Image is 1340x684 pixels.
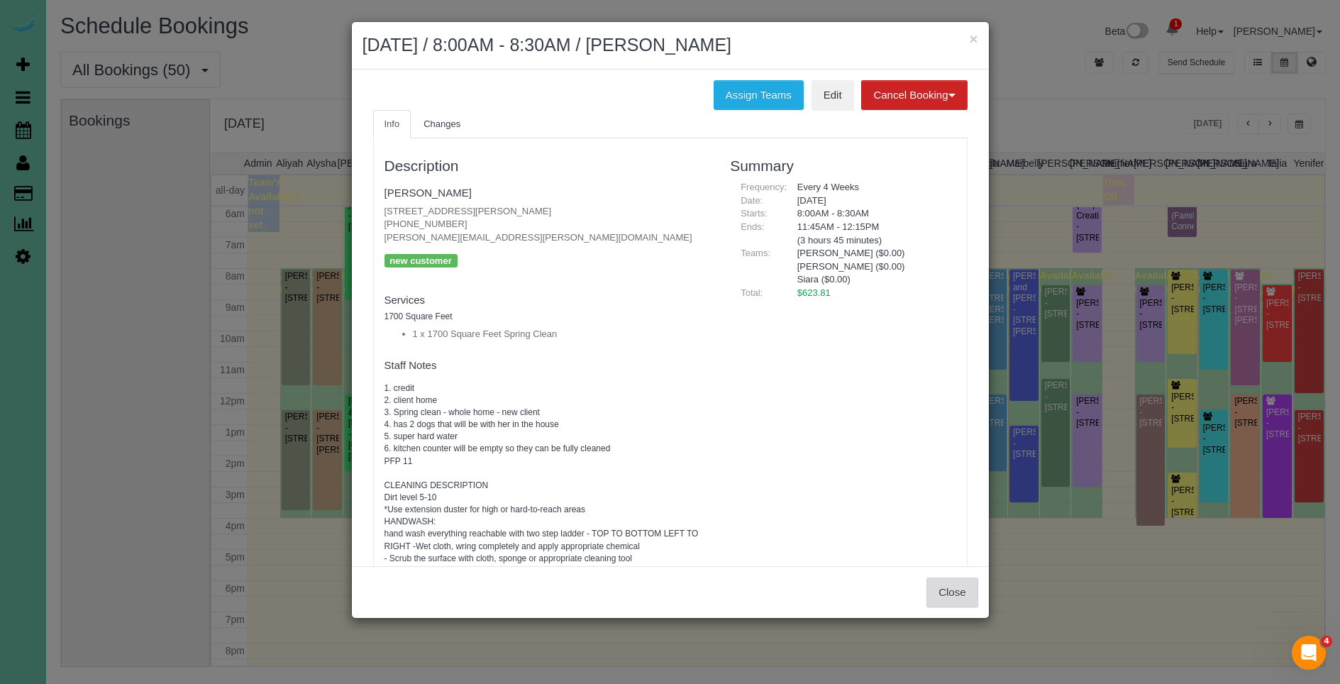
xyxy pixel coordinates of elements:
span: $623.81 [797,287,831,298]
h3: Description [384,158,709,174]
span: Info [384,118,400,129]
li: [PERSON_NAME] ($0.00) [797,247,946,260]
h3: Summary [730,158,956,174]
a: Edit [812,80,854,110]
li: Siara ($0.00) [797,273,946,287]
span: Ends: [741,221,764,232]
div: 11:45AM - 12:15PM (3 hours 45 minutes) [787,221,956,247]
p: [STREET_ADDRESS][PERSON_NAME] [PHONE_NUMBER] [PERSON_NAME][EMAIL_ADDRESS][PERSON_NAME][DOMAIN_NAME] [384,205,709,245]
a: [PERSON_NAME] [384,187,472,199]
h4: Staff Notes [384,360,709,372]
pre: 1. credit 2. client home 3. Spring clean - whole home - new client 4. has 2 dogs that will be wit... [384,382,709,674]
span: Date: [741,195,763,206]
button: Cancel Booking [861,80,967,110]
div: [DATE] [787,194,956,208]
span: Frequency: [741,182,787,192]
button: × [969,31,978,46]
div: Every 4 Weeks [787,181,956,194]
button: Assign Teams [714,80,804,110]
a: Info [373,110,411,139]
span: Starts: [741,208,768,219]
h2: [DATE] / 8:00AM - 8:30AM / [PERSON_NAME] [362,33,978,58]
span: Total: [741,287,763,298]
h4: Services [384,294,709,307]
li: [PERSON_NAME] ($0.00) [797,260,946,274]
iframe: Intercom live chat [1292,636,1326,670]
li: 1 x 1700 Square Feet Spring Clean [413,328,709,341]
span: Teams: [741,248,770,258]
span: Changes [423,118,460,129]
button: Close [926,578,978,607]
h5: 1700 Square Feet [384,312,709,321]
div: 8:00AM - 8:30AM [787,207,956,221]
p: new customer [384,254,458,267]
span: 4 [1321,636,1332,647]
a: Changes [412,110,472,139]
